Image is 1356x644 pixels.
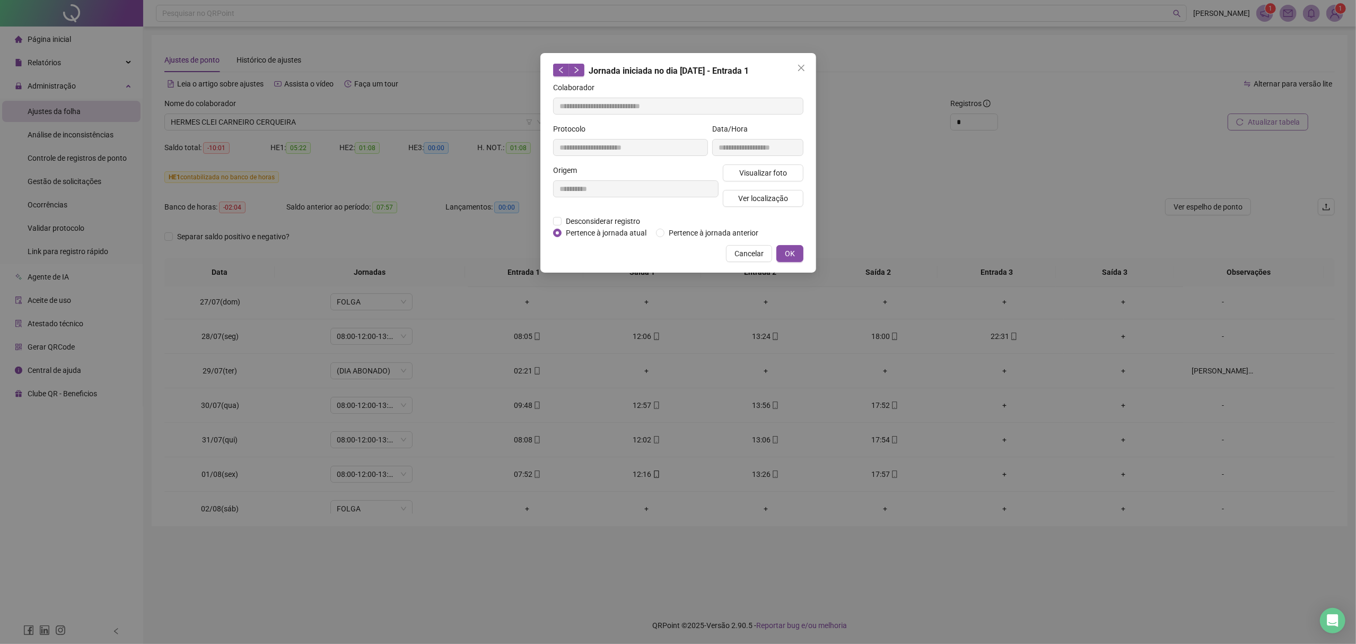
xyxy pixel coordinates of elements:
[573,66,580,74] span: right
[793,59,810,76] button: Close
[797,64,806,72] span: close
[557,66,565,74] span: left
[723,164,803,181] button: Visualizar foto
[562,215,644,227] span: Desconsiderar registro
[664,227,763,239] span: Pertence à jornada anterior
[553,123,592,135] label: Protocolo
[1320,608,1345,633] div: Open Intercom Messenger
[562,227,651,239] span: Pertence à jornada atual
[553,64,569,76] button: left
[553,82,601,93] label: Colaborador
[734,248,764,259] span: Cancelar
[723,190,803,207] button: Ver localização
[726,245,772,262] button: Cancelar
[568,64,584,76] button: right
[738,193,788,204] span: Ver localização
[739,167,786,179] span: Visualizar foto
[553,164,584,176] label: Origem
[553,64,803,77] div: Jornada iniciada no dia [DATE] - Entrada 1
[776,245,803,262] button: OK
[785,248,795,259] span: OK
[712,123,755,135] label: Data/Hora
